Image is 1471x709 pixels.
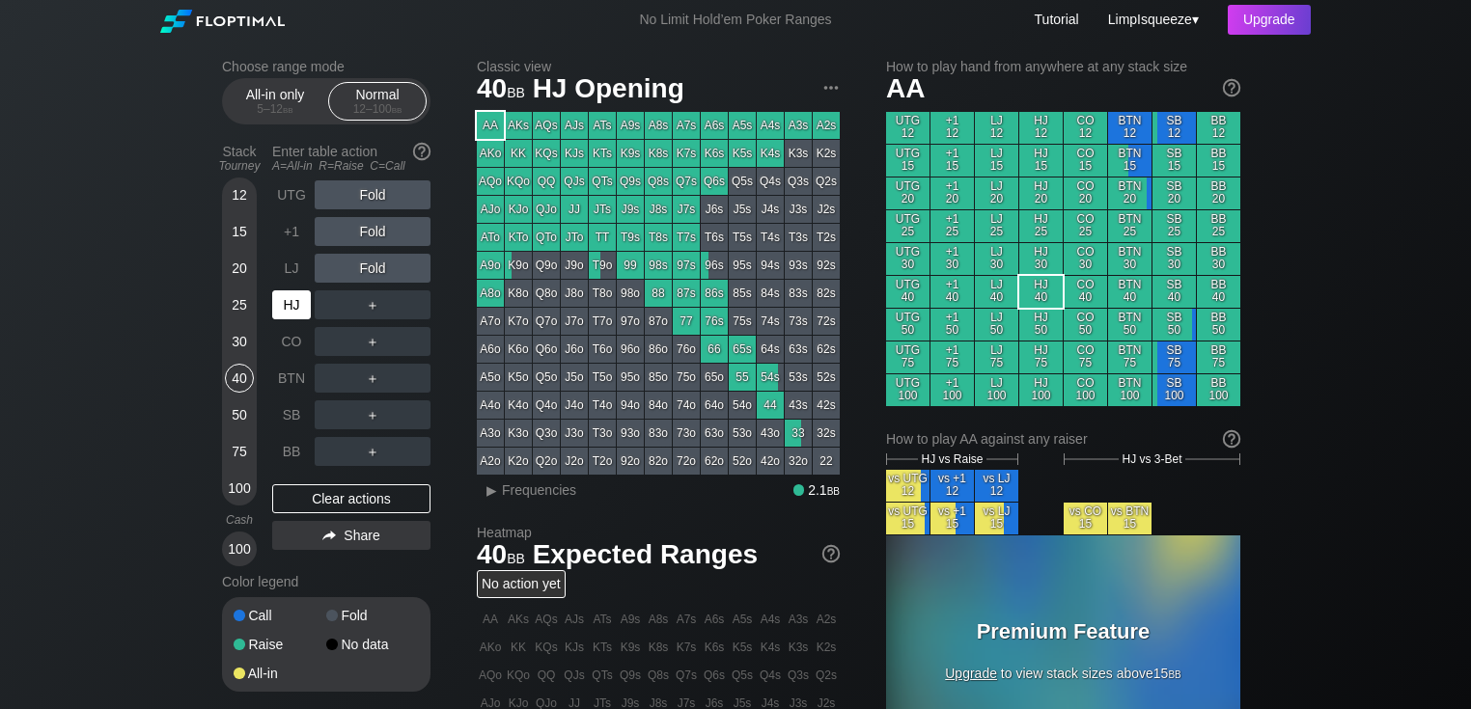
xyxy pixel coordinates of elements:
div: 52s [813,364,840,391]
div: K8o [505,280,532,307]
div: 76s [701,308,728,335]
div: Fold [315,180,430,209]
div: SB [272,400,311,429]
span: bb [283,102,293,116]
img: help.32db89a4.svg [820,543,842,564]
div: LJ 30 [975,243,1018,275]
div: CO 15 [1064,145,1107,177]
div: BTN 50 [1108,309,1152,341]
div: SB 30 [1152,243,1196,275]
div: 63s [785,336,812,363]
div: BTN 12 [1108,112,1152,144]
div: J4o [561,392,588,419]
div: J3s [785,196,812,223]
div: 64o [701,392,728,419]
div: QTo [533,224,560,251]
div: KTs [589,140,616,167]
div: AA [477,112,504,139]
div: Q2s [813,168,840,195]
div: 95o [617,364,644,391]
div: HJ 15 [1019,145,1063,177]
div: LJ 12 [975,112,1018,144]
div: BTN 25 [1108,210,1152,242]
div: A3s [785,112,812,139]
div: 72o [673,448,700,475]
div: 87o [645,308,672,335]
div: 88 [645,280,672,307]
div: 76o [673,336,700,363]
div: Fold [315,217,430,246]
div: SB 75 [1152,341,1196,373]
div: 83s [785,280,812,307]
div: CO 50 [1064,309,1107,341]
div: 52o [729,448,756,475]
div: HJ 20 [1019,177,1063,209]
div: 42o [757,448,784,475]
div: 75s [729,308,756,335]
div: 74s [757,308,784,335]
div: T4s [757,224,784,251]
div: 20 [225,254,254,283]
div: +1 30 [930,243,974,275]
div: +1 25 [930,210,974,242]
div: 97s [673,252,700,279]
div: No data [326,638,419,651]
div: CO [272,327,311,356]
img: ellipsis.fd386fe8.svg [820,77,842,98]
div: Fold [326,609,419,622]
div: K9o [505,252,532,279]
div: 43s [785,392,812,419]
div: Q5s [729,168,756,195]
div: KQs [533,140,560,167]
div: HJ 12 [1019,112,1063,144]
div: 53o [729,420,756,447]
div: T5s [729,224,756,251]
span: AA [886,73,925,103]
div: J4s [757,196,784,223]
div: A7s [673,112,700,139]
div: BTN 15 [1108,145,1152,177]
div: BTN 40 [1108,276,1152,308]
div: A7o [477,308,504,335]
div: 5 – 12 [235,102,316,116]
div: A9s [617,112,644,139]
div: 75o [673,364,700,391]
div: Q9s [617,168,644,195]
div: 54o [729,392,756,419]
div: J7s [673,196,700,223]
div: J8o [561,280,588,307]
div: +1 15 [930,145,974,177]
div: Raise [234,638,326,651]
div: A4o [477,392,504,419]
div: 12 – 100 [337,102,418,116]
div: CO 20 [1064,177,1107,209]
div: A8s [645,112,672,139]
div: T2o [589,448,616,475]
div: 95s [729,252,756,279]
div: AQo [477,168,504,195]
div: K3o [505,420,532,447]
div: A6s [701,112,728,139]
div: 92s [813,252,840,279]
div: SB 25 [1152,210,1196,242]
div: J9o [561,252,588,279]
div: BB 100 [1197,374,1240,406]
div: AJo [477,196,504,223]
div: K4s [757,140,784,167]
div: SB 50 [1152,309,1196,341]
div: A5s [729,112,756,139]
img: help.32db89a4.svg [1221,77,1242,98]
div: T5o [589,364,616,391]
div: 98o [617,280,644,307]
div: K3s [785,140,812,167]
div: HJ 50 [1019,309,1063,341]
div: 77 [673,308,700,335]
div: K5s [729,140,756,167]
div: KJo [505,196,532,223]
div: J3o [561,420,588,447]
div: 84s [757,280,784,307]
div: J5o [561,364,588,391]
div: KQo [505,168,532,195]
div: BTN 75 [1108,341,1152,373]
div: HJ [272,290,311,319]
